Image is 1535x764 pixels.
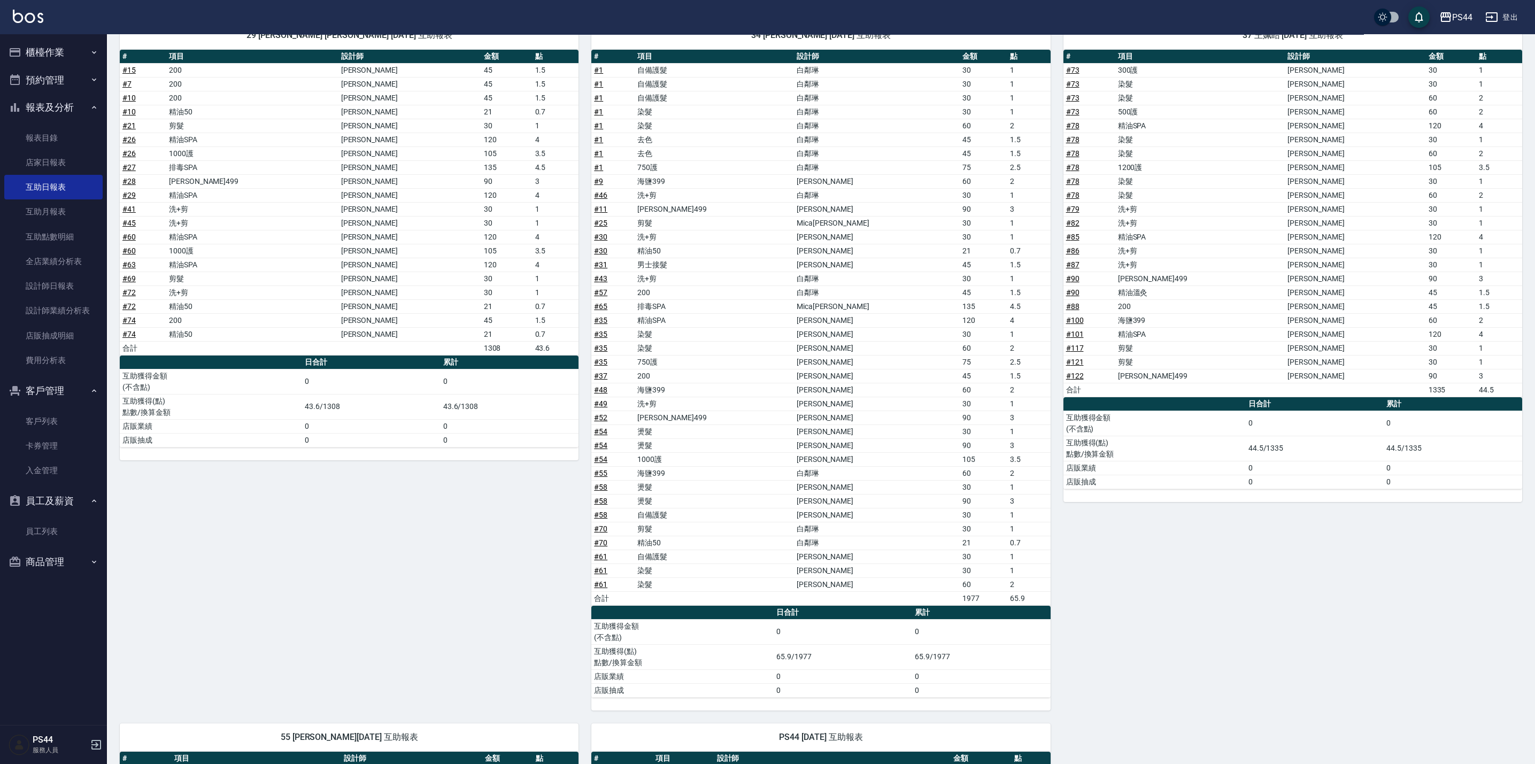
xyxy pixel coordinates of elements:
button: PS44 [1435,6,1477,28]
a: #54 [594,427,607,436]
td: 白鄰琳 [794,160,960,174]
table: a dense table [1063,50,1522,397]
td: [PERSON_NAME] [1285,188,1426,202]
th: # [120,50,166,64]
a: #29 [122,191,136,199]
td: [PERSON_NAME] [794,174,960,188]
td: 1 [1007,188,1050,202]
td: 1 [1476,77,1522,91]
a: #1 [594,135,603,144]
td: 3 [1007,202,1050,216]
td: 2 [1476,146,1522,160]
td: 30 [1426,202,1477,216]
a: #30 [594,233,607,241]
th: 項目 [1115,50,1285,64]
td: 750護 [635,160,794,174]
a: #73 [1066,66,1079,74]
td: 1.5 [1007,146,1050,160]
td: 洗+剪 [166,216,338,230]
td: 21 [960,244,1007,258]
a: #35 [594,358,607,366]
td: [PERSON_NAME] [794,244,960,258]
a: #79 [1066,205,1079,213]
a: #1 [594,121,603,130]
a: #41 [122,205,136,213]
td: 洗+剪 [1115,244,1285,258]
td: [PERSON_NAME] [1285,202,1426,216]
td: 精油SPA [166,258,338,272]
a: #1 [594,149,603,158]
img: Person [9,734,30,755]
td: 60 [1426,91,1477,105]
td: 30 [1426,244,1477,258]
td: 3.5 [1476,160,1522,174]
th: 金額 [481,50,533,64]
td: [PERSON_NAME] [794,202,960,216]
th: # [591,50,635,64]
td: 30 [481,119,533,133]
td: [PERSON_NAME] [338,216,481,230]
td: 120 [481,188,533,202]
td: 60 [1426,105,1477,119]
td: 1 [533,119,579,133]
td: 105 [1426,160,1477,174]
a: #85 [1066,233,1079,241]
td: 染髮 [635,119,794,133]
td: 45 [481,63,533,77]
a: #121 [1066,358,1084,366]
a: #61 [594,552,607,561]
td: 4.5 [533,160,579,174]
a: #58 [594,497,607,505]
td: 1 [1476,63,1522,77]
a: #54 [594,441,607,450]
a: #65 [594,302,607,311]
td: 1000護 [166,146,338,160]
a: #9 [594,177,603,186]
a: #58 [594,511,607,519]
td: 4 [1476,119,1522,133]
td: 3 [533,174,579,188]
td: 1 [1476,244,1522,258]
span: 37 王姵眙 [DATE] 互助報表 [1076,30,1509,41]
td: [PERSON_NAME] [338,77,481,91]
td: [PERSON_NAME] [338,133,481,146]
td: 洗+剪 [166,202,338,216]
a: #69 [122,274,136,283]
td: 60 [1426,146,1477,160]
td: 1 [1476,174,1522,188]
a: #10 [122,94,136,102]
a: #45 [122,219,136,227]
a: #46 [594,191,607,199]
a: 員工列表 [4,519,103,544]
a: #73 [1066,80,1079,88]
a: #54 [594,455,607,464]
td: 4 [1476,230,1522,244]
td: 30 [960,216,1007,230]
a: #117 [1066,344,1084,352]
a: #48 [594,385,607,394]
a: #86 [1066,246,1079,255]
td: 60 [960,119,1007,133]
a: #58 [594,483,607,491]
td: 30 [960,91,1007,105]
td: 2 [1476,188,1522,202]
td: Mica[PERSON_NAME] [794,216,960,230]
td: 自備護髮 [635,63,794,77]
td: 染髮 [635,105,794,119]
td: 2 [1007,119,1050,133]
a: #1 [594,94,603,102]
a: #37 [594,372,607,380]
a: #72 [122,302,136,311]
td: [PERSON_NAME] [338,91,481,105]
a: #55 [594,469,607,477]
button: 商品管理 [4,548,103,576]
td: 30 [1426,133,1477,146]
td: [PERSON_NAME] [1285,174,1426,188]
td: [PERSON_NAME]499 [635,202,794,216]
a: #72 [122,288,136,297]
a: #122 [1066,372,1084,380]
a: #28 [122,177,136,186]
a: #78 [1066,191,1079,199]
td: 白鄰琳 [794,91,960,105]
a: #101 [1066,330,1084,338]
